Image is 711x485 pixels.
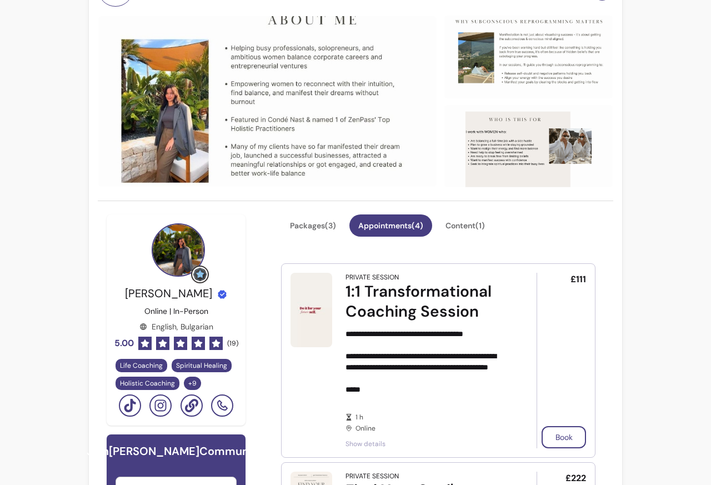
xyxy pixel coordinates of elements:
span: [PERSON_NAME] [125,286,212,301]
button: Appointments(4) [349,214,432,237]
button: Book [542,426,586,448]
span: 1 h [355,413,505,422]
span: £222 [565,472,586,485]
img: image-1 [444,9,613,104]
img: Grow [193,268,207,281]
button: Packages(3) [281,214,345,237]
div: 1:1 Transformational Coaching Session [346,282,505,322]
img: image-0 [98,16,437,187]
div: English, Bulgarian [139,321,213,332]
div: Private Session [346,472,399,481]
span: Holistic Coaching [120,379,175,388]
div: Online [346,413,505,433]
img: image-2 [444,98,613,194]
span: Life Coaching [120,361,163,370]
span: + 9 [186,379,199,388]
button: Content(1) [437,214,494,237]
span: £111 [570,273,586,286]
p: Online | In-Person [144,306,208,317]
span: Spiritual Healing [176,361,227,370]
span: Show details [346,439,505,448]
h6: Join [PERSON_NAME] Community! [87,443,266,459]
img: 1:1 Transformational Coaching Session [291,273,332,347]
span: 5.00 [114,337,134,350]
img: Provider image [152,223,205,277]
div: Private Session [346,273,399,282]
span: ( 19 ) [227,339,238,348]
